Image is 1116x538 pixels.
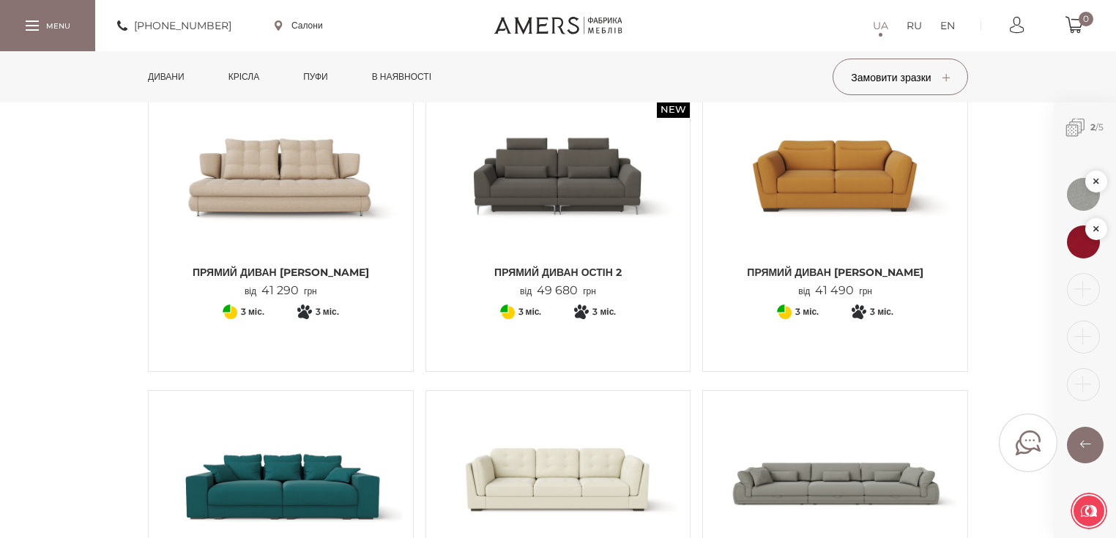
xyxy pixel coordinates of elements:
[1098,122,1104,132] span: 5
[520,284,596,298] p: від грн
[437,97,680,298] a: New Прямий диван ОСТІН 2 Прямий диван ОСТІН 2 Прямий диван ОСТІН 2 від49 680грн
[798,284,872,298] p: від грн
[1054,102,1116,153] span: /
[851,71,949,84] span: Замовити зразки
[245,284,317,298] p: від грн
[1090,122,1095,132] b: 2
[907,17,922,34] a: RU
[657,101,690,118] span: New
[292,51,339,102] a: Пуфи
[833,59,968,95] button: Замовити зразки
[137,51,196,102] a: Дивани
[1079,12,1093,26] span: 0
[361,51,442,102] a: в наявності
[437,265,680,280] span: Прямий диван ОСТІН 2
[714,265,956,280] span: Прямий диван [PERSON_NAME]
[873,17,888,34] a: UA
[714,97,956,298] a: Прямий диван Софія Прямий диван Софія Прямий диван [PERSON_NAME] від41 490грн
[810,283,859,297] span: 41 490
[870,303,893,321] span: 3 міс.
[795,303,819,321] span: 3 міс.
[1067,225,1100,258] img: 1576662562.jpg
[940,17,955,34] a: EN
[275,19,323,32] a: Салони
[316,303,339,321] span: 3 міс.
[217,51,270,102] a: Крісла
[1067,178,1100,211] img: 1576664823.jpg
[532,283,583,297] span: 49 680
[592,303,616,321] span: 3 міс.
[256,283,304,297] span: 41 290
[241,303,264,321] span: 3 міс.
[160,265,402,280] span: Прямий диван [PERSON_NAME]
[160,97,402,298] a: Прямий диван НІКОЛЬ Прямий диван НІКОЛЬ Прямий диван [PERSON_NAME] від41 290грн
[518,303,542,321] span: 3 міс.
[117,17,231,34] a: [PHONE_NUMBER]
